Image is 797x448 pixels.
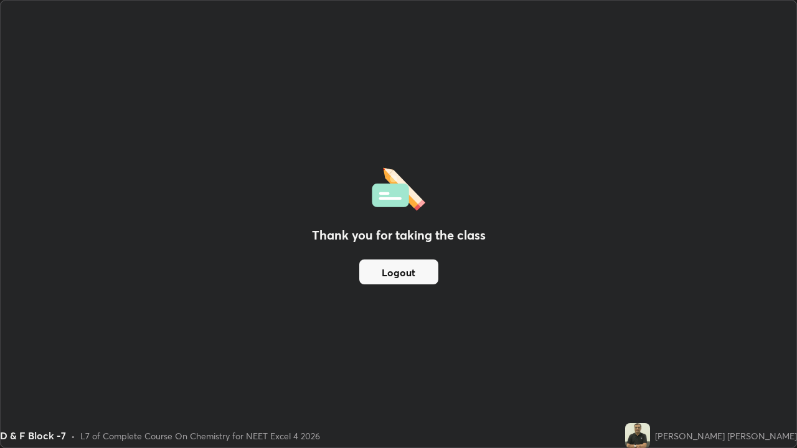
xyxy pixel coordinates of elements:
button: Logout [359,259,438,284]
div: • [71,429,75,442]
div: L7 of Complete Course On Chemistry for NEET Excel 4 2026 [80,429,320,442]
img: offlineFeedback.1438e8b3.svg [372,164,425,211]
h2: Thank you for taking the class [312,226,486,245]
img: c1bf5c605d094494930ac0d8144797cf.jpg [625,423,650,448]
div: [PERSON_NAME] [PERSON_NAME] [655,429,797,442]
